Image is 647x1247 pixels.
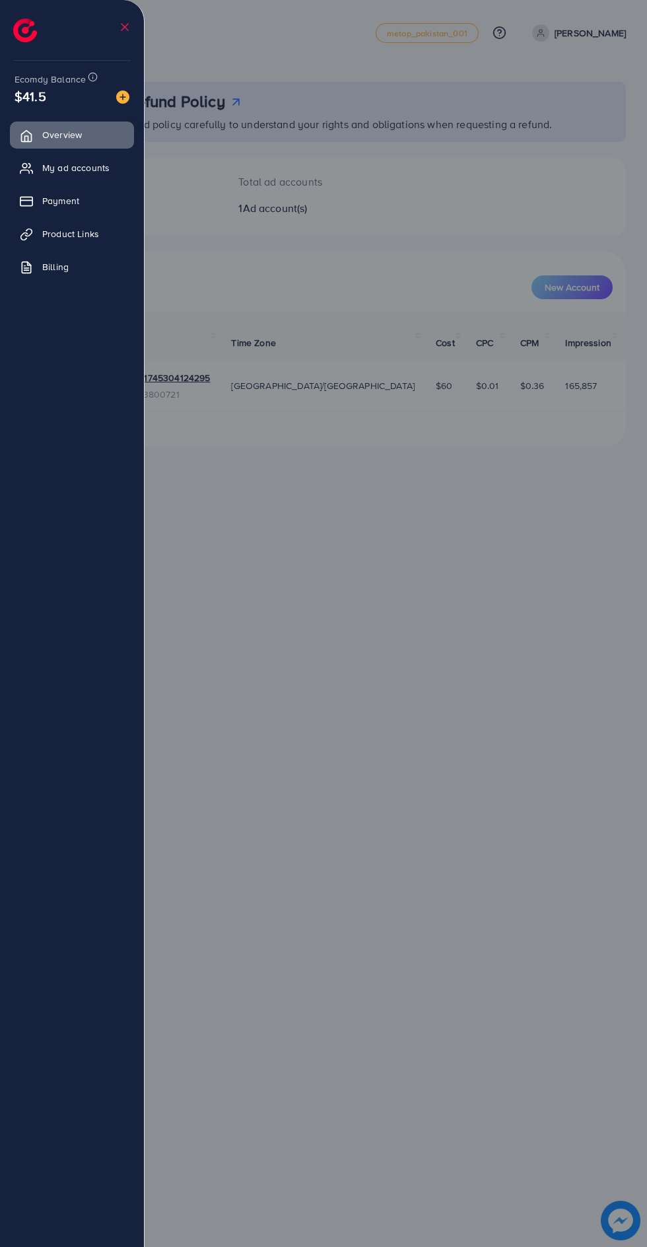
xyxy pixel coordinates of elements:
[15,73,86,86] span: Ecomdy Balance
[10,221,134,247] a: Product Links
[42,260,69,273] span: Billing
[10,155,134,181] a: My ad accounts
[13,18,37,42] img: logo
[10,122,134,148] a: Overview
[15,87,46,106] span: $41.5
[42,194,79,207] span: Payment
[10,188,134,214] a: Payment
[10,254,134,280] a: Billing
[116,90,129,104] img: image
[42,227,99,240] span: Product Links
[42,128,82,141] span: Overview
[42,161,110,174] span: My ad accounts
